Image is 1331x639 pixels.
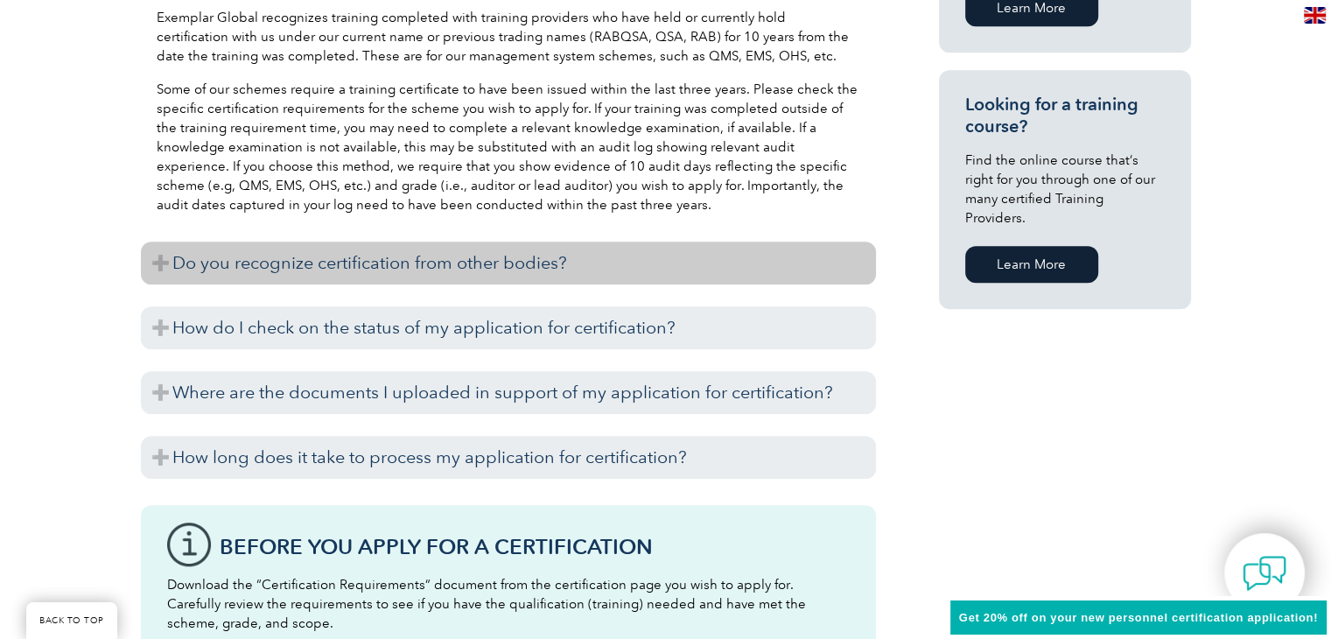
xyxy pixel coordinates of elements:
p: Some of our schemes require a training certificate to have been issued within the last three year... [157,80,860,214]
a: BACK TO TOP [26,602,117,639]
p: Exemplar Global recognizes training completed with training providers who have held or currently ... [157,8,860,66]
a: Learn More [965,246,1098,283]
img: en [1304,7,1326,24]
h3: Before You Apply For a Certification [220,536,850,558]
img: contact-chat.png [1243,551,1286,595]
h3: How do I check on the status of my application for certification? [141,306,876,349]
p: Find the online course that’s right for you through one of our many certified Training Providers. [965,151,1165,228]
h3: Do you recognize certification from other bodies? [141,242,876,284]
span: Get 20% off on your new personnel certification application! [959,611,1318,624]
h3: Where are the documents I uploaded in support of my application for certification? [141,371,876,414]
p: Download the “Certification Requirements” document from the certification page you wish to apply ... [167,575,850,633]
h3: Looking for a training course? [965,94,1165,137]
h3: How long does it take to process my application for certification? [141,436,876,479]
